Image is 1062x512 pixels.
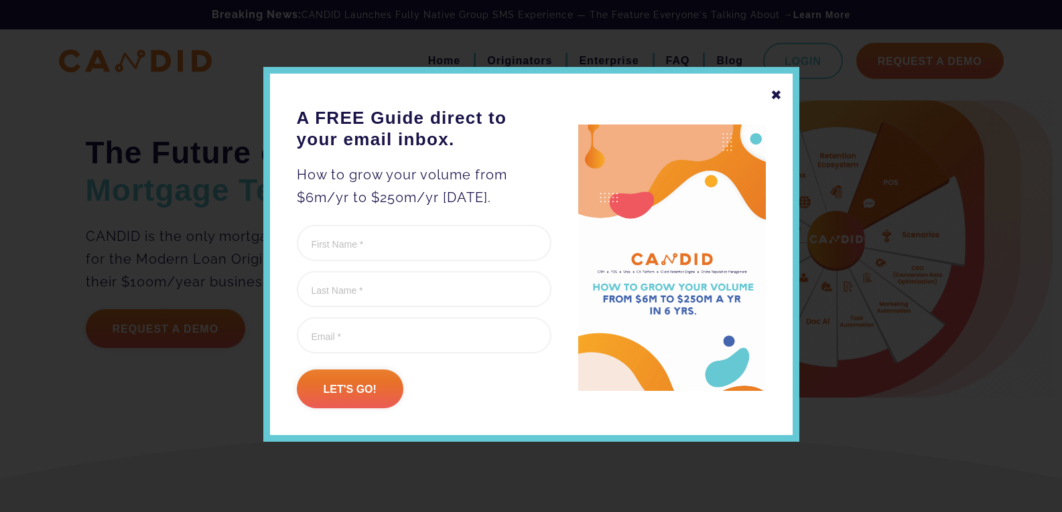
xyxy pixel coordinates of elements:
[771,84,783,106] div: ✖
[297,317,551,353] input: Email *
[297,225,551,261] input: First Name *
[297,271,551,307] input: Last Name *
[297,163,551,209] p: How to grow your volume from $6m/yr to $250m/yr [DATE].
[297,107,551,150] h3: A FREE Guide direct to your email inbox.
[297,369,403,408] input: Let's go!
[578,124,766,392] img: A FREE Guide direct to your email inbox.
